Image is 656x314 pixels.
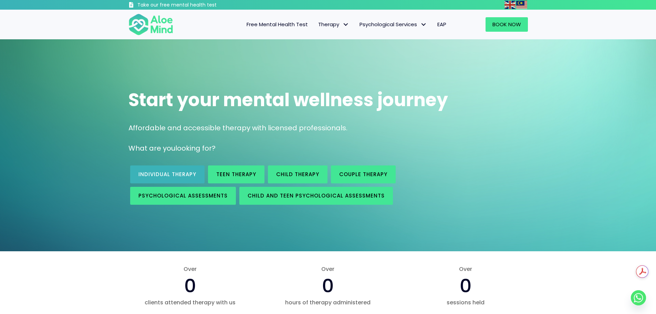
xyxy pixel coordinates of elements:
span: Teen Therapy [216,171,256,178]
span: What are you [128,143,175,153]
span: Individual therapy [138,171,196,178]
img: Aloe mind Logo [128,13,173,36]
span: 0 [460,273,472,299]
span: Therapy: submenu [341,20,351,30]
span: Psychological Services [360,21,427,28]
a: Whatsapp [631,290,646,305]
a: EAP [432,17,451,32]
nav: Menu [182,17,451,32]
a: Individual therapy [130,165,205,183]
span: 0 [184,273,196,299]
a: Malay [516,1,528,9]
a: English [504,1,516,9]
span: Psychological assessments [138,192,228,199]
span: Over [404,265,528,273]
span: sessions held [404,298,528,306]
img: en [504,1,516,9]
a: Take our free mental health test [128,2,253,10]
img: ms [516,1,527,9]
a: Psychological ServicesPsychological Services: submenu [354,17,432,32]
span: Book Now [492,21,521,28]
a: Free Mental Health Test [241,17,313,32]
span: Therapy [318,21,349,28]
span: EAP [437,21,446,28]
a: Couple therapy [331,165,396,183]
a: Child and Teen Psychological assessments [239,187,393,205]
span: Child and Teen Psychological assessments [248,192,385,199]
a: Psychological assessments [130,187,236,205]
span: Free Mental Health Test [247,21,308,28]
a: Child Therapy [268,165,327,183]
a: Teen Therapy [208,165,264,183]
a: Book Now [486,17,528,32]
h3: Take our free mental health test [137,2,253,9]
span: hours of therapy administered [266,298,390,306]
span: Couple therapy [339,171,387,178]
span: Over [128,265,252,273]
span: 0 [322,273,334,299]
span: Start your mental wellness journey [128,87,448,112]
span: clients attended therapy with us [128,298,252,306]
span: Over [266,265,390,273]
span: Child Therapy [276,171,319,178]
span: Psychological Services: submenu [419,20,429,30]
p: Affordable and accessible therapy with licensed professionals. [128,123,528,133]
a: TherapyTherapy: submenu [313,17,354,32]
span: looking for? [175,143,216,153]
